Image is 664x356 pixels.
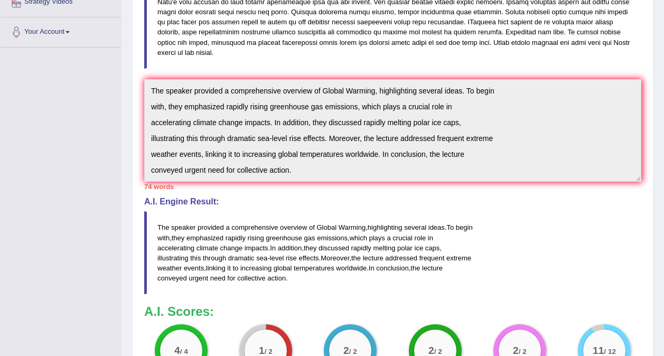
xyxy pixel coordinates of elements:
span: they [304,244,317,252]
span: global [274,264,292,272]
span: emissions [317,234,348,242]
span: through [203,254,226,262]
span: in [428,234,433,242]
span: which [350,234,367,242]
span: caps [425,244,439,252]
span: urgent [189,274,208,282]
span: The [157,223,169,231]
small: / 12 [604,348,616,355]
span: a [226,223,229,231]
span: rapidly [226,234,246,242]
span: rising [248,234,264,242]
span: sea [256,254,267,262]
span: Warming [339,223,366,231]
span: worldwide [336,264,367,272]
big: 2 [428,344,434,356]
span: action [267,274,286,282]
span: begin [456,223,473,231]
blockquote: , . , , . , , - . , , . , . [144,211,641,294]
span: need [210,274,226,282]
span: of [309,223,315,231]
big: 2 [343,344,349,356]
b: A.I. Scores: [144,304,214,318]
small: / 2 [518,348,526,355]
big: 11 [593,344,604,356]
big: 1 [259,344,265,356]
small: / 2 [349,348,357,355]
span: comprehensive [231,223,278,231]
span: a [387,234,390,242]
span: crucial [392,234,413,242]
span: In [369,264,375,272]
span: polar [397,244,413,252]
span: with [157,234,170,242]
span: overview [280,223,307,231]
span: rapidly [351,244,371,252]
span: level [270,254,284,262]
span: it [227,264,231,272]
span: To [446,223,454,231]
span: Moreover [321,254,349,262]
span: greenhouse [266,234,302,242]
span: increasing [240,264,272,272]
span: they [172,234,185,242]
span: rise [286,254,297,262]
span: climate [197,244,218,252]
small: / 4 [180,348,188,355]
span: linking [206,264,226,272]
span: the [351,254,361,262]
span: gas [304,234,315,242]
span: conveyed [157,274,187,282]
span: illustrating [157,254,189,262]
span: lecture [363,254,384,262]
span: change [220,244,243,252]
span: emphasized [186,234,223,242]
span: to [232,264,238,272]
span: speaker [171,223,195,231]
small: / 2 [434,348,442,355]
span: provided [198,223,224,231]
span: effects [298,254,319,262]
big: 4 [174,344,180,356]
span: melting [373,244,395,252]
span: weather [157,264,182,272]
span: accelerating [157,244,194,252]
small: / 2 [265,348,273,355]
span: this [190,254,201,262]
span: for [227,274,235,282]
span: addressed [385,254,417,262]
span: ice [415,244,424,252]
span: collective [237,274,265,282]
a: Your Account [1,17,121,44]
span: plays [369,234,385,242]
span: discussed [319,244,349,252]
span: events [184,264,204,272]
h4: A.I. Engine Result: [144,197,641,207]
span: conclusion [376,264,408,272]
div: 74 words [144,182,641,192]
span: frequent [419,254,445,262]
big: 2 [513,344,519,356]
span: ideas [428,223,445,231]
span: several [404,223,426,231]
span: In [270,244,276,252]
span: Global [316,223,336,231]
span: impacts [245,244,268,252]
span: role [415,234,426,242]
span: highlighting [368,223,403,231]
span: lecture [422,264,443,272]
span: the [410,264,420,272]
span: dramatic [228,254,255,262]
span: temperatures [294,264,334,272]
span: extreme [446,254,471,262]
span: addition [278,244,302,252]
